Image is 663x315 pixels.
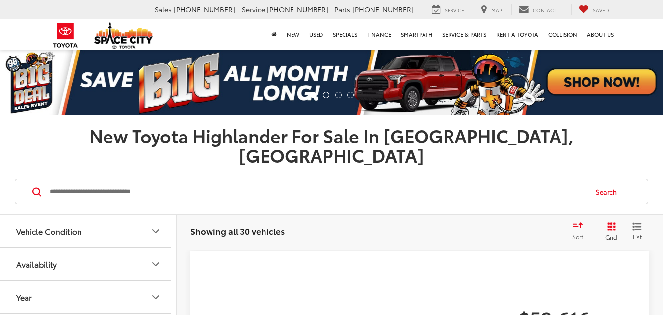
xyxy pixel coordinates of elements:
div: Availability [16,259,57,269]
span: Service [242,4,265,14]
a: Map [474,4,509,15]
a: My Saved Vehicles [571,4,616,15]
span: [PHONE_NUMBER] [267,4,328,14]
span: Showing all 30 vehicles [190,225,285,237]
span: [PHONE_NUMBER] [352,4,414,14]
div: Year [16,292,32,302]
span: Contact [533,6,556,14]
button: Vehicle ConditionVehicle Condition [0,215,177,247]
span: Sales [155,4,172,14]
a: Collision [543,19,582,50]
button: Search [586,179,631,204]
a: Service [424,4,472,15]
button: Grid View [594,222,625,241]
a: Rent a Toyota [491,19,543,50]
span: Saved [593,6,609,14]
span: [PHONE_NUMBER] [174,4,235,14]
span: Parts [334,4,350,14]
a: New [282,19,304,50]
img: Space City Toyota [94,22,153,49]
a: SmartPath [396,19,437,50]
a: Home [267,19,282,50]
div: Vehicle Condition [16,227,82,236]
div: Year [150,291,161,303]
button: Select sort value [567,222,594,241]
button: AvailabilityAvailability [0,248,177,280]
span: Service [445,6,464,14]
a: Specials [328,19,362,50]
span: List [632,232,642,241]
a: About Us [582,19,619,50]
div: Vehicle Condition [150,226,161,237]
span: Map [491,6,502,14]
button: YearYear [0,281,177,313]
input: Search by Make, Model, or Keyword [49,180,586,203]
button: List View [625,222,649,241]
img: Toyota [47,19,84,51]
a: Contact [511,4,563,15]
a: Service & Parts [437,19,491,50]
span: Grid [605,233,617,241]
a: Finance [362,19,396,50]
div: Availability [150,258,161,270]
a: Used [304,19,328,50]
span: Sort [572,232,583,241]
